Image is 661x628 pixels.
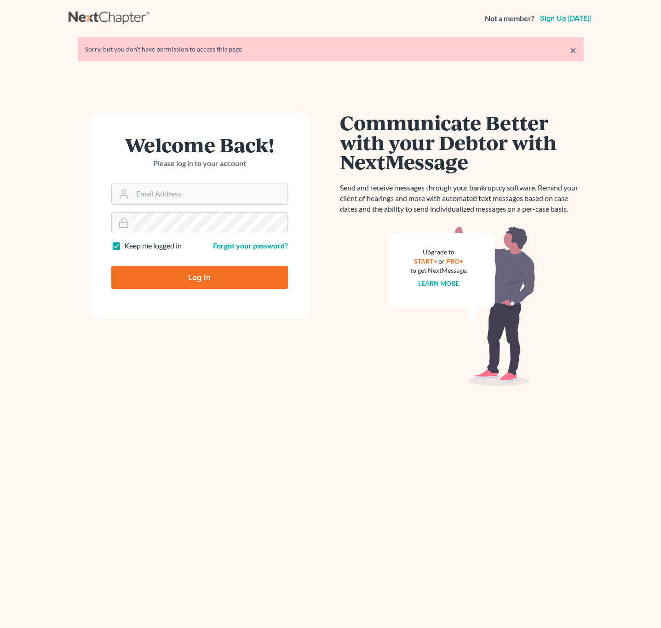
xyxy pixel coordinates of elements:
[438,257,445,265] span: or
[111,266,288,289] input: Log In
[446,257,463,265] a: PRO+
[340,183,584,214] p: Send and receive messages through your bankruptcy software. Remind your client of hearings and mo...
[485,13,535,24] strong: Not a member?
[111,158,288,169] p: Please log in to your account
[213,241,288,250] a: Forgot your password?
[410,266,467,275] div: to get NextMessage.
[124,241,182,251] label: Keep me logged in
[388,225,535,386] img: nextmessage_bg-59042aed3d76b12b5cd301f8e5b87938c9018125f34e5fa2b7a6b67550977c72.svg
[111,135,288,155] h1: Welcome Back!
[418,279,459,287] a: Learn more
[410,248,467,257] div: Upgrade to
[85,45,576,54] div: Sorry, but you don't have permission to access this page
[340,113,584,172] h1: Communicate Better with your Debtor with NextMessage
[132,184,287,204] input: Email Address
[538,15,593,22] a: Sign up [DATE]!
[570,45,576,56] a: ×
[414,257,437,265] a: START+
